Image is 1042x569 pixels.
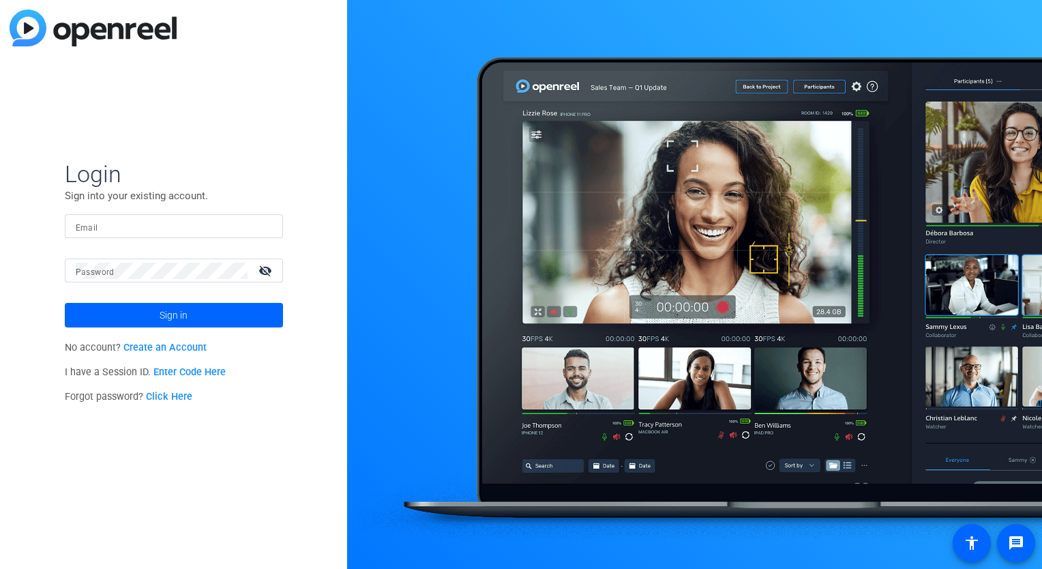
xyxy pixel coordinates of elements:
[123,342,207,353] a: Create an Account
[146,391,192,403] a: Click Here
[65,160,283,188] span: Login
[65,303,283,327] button: Sign in
[10,10,177,46] img: blue-gradient.svg
[76,267,115,277] mat-label: Password
[65,342,207,353] span: No account?
[76,223,98,233] mat-label: Email
[160,298,188,332] span: Sign in
[65,188,283,203] p: Sign into your existing account.
[65,391,193,403] span: Forgot password?
[1008,535,1024,551] mat-icon: message
[250,261,283,280] mat-icon: visibility_off
[76,218,272,235] input: Enter Email Address
[65,366,226,378] span: I have a Session ID.
[964,535,980,551] mat-icon: accessibility
[153,366,226,378] a: Enter Code Here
